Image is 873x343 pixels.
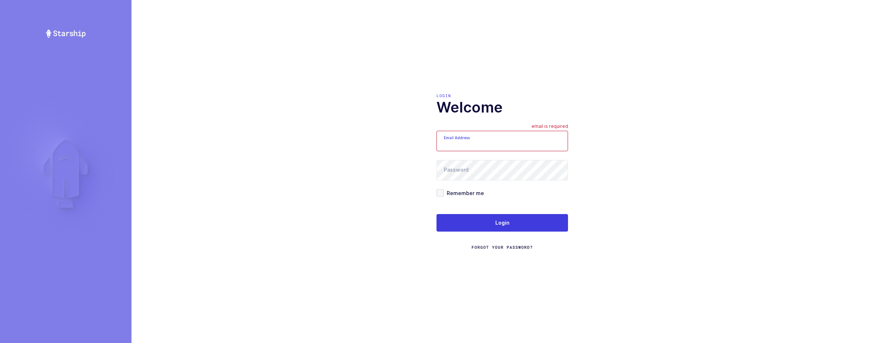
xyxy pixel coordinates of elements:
span: Remember me [444,190,484,197]
h1: Welcome [437,99,568,116]
div: Login [437,93,568,99]
img: Starship [45,29,86,38]
input: Password [437,160,568,180]
div: email is required [531,123,568,131]
span: Login [495,219,510,226]
button: Login [437,214,568,232]
a: Forgot Your Password? [472,244,533,250]
input: Email Address [437,131,568,151]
